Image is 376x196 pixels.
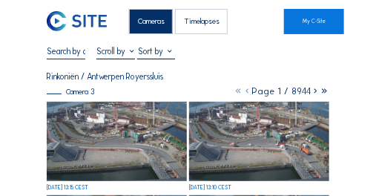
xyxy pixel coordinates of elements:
[47,185,88,190] div: [DATE] 13:15 CEST
[47,46,85,56] input: Search by date 󰅀
[47,88,93,96] div: Camera 3
[175,9,228,34] div: Timelapses
[129,9,173,34] div: Cameras
[284,9,344,34] a: My C-Site
[47,73,163,81] div: Rinkoniën / Antwerpen Royerssluis
[189,185,231,190] div: [DATE] 13:10 CEST
[252,85,311,97] span: Page 1 / 8944
[47,102,187,180] img: image_53484890
[47,11,107,31] img: C-SITE Logo
[189,102,329,180] img: image_53484742
[47,9,73,34] a: C-SITE Logo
